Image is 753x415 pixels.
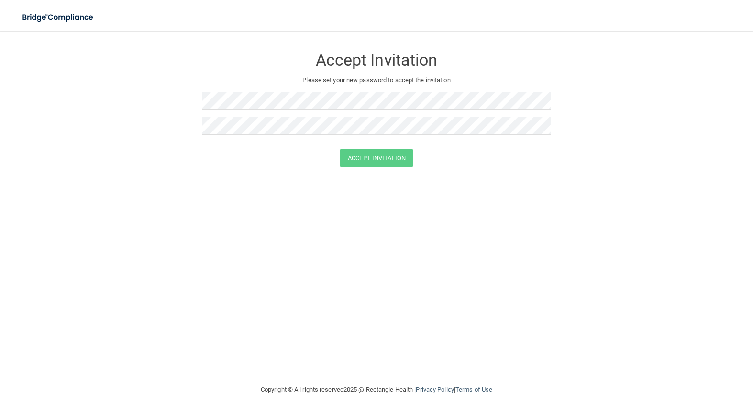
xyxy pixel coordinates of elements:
button: Accept Invitation [340,149,413,167]
div: Copyright © All rights reserved 2025 @ Rectangle Health | | [202,374,551,405]
h3: Accept Invitation [202,51,551,69]
a: Privacy Policy [416,386,454,393]
img: bridge_compliance_login_screen.278c3ca4.svg [14,8,102,27]
a: Terms of Use [455,386,492,393]
p: Please set your new password to accept the invitation [209,75,544,86]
